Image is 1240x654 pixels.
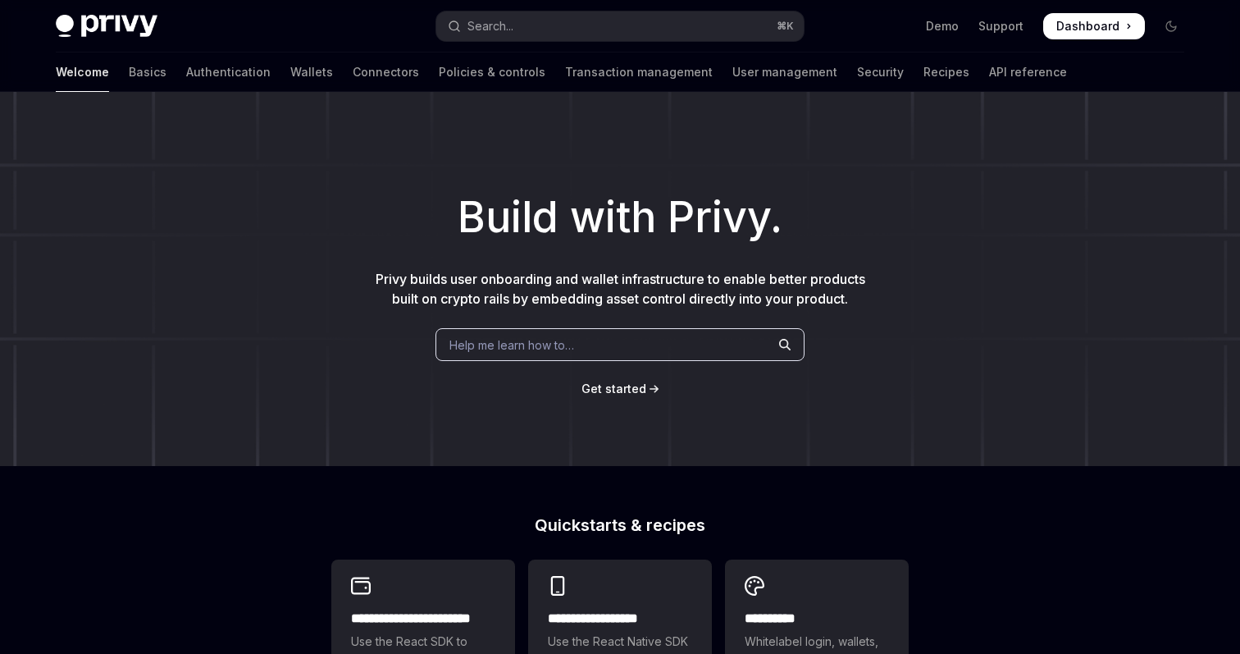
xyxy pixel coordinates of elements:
[581,381,646,397] a: Get started
[1158,13,1184,39] button: Toggle dark mode
[56,53,109,92] a: Welcome
[732,53,837,92] a: User management
[436,11,804,41] button: Open search
[857,53,904,92] a: Security
[186,53,271,92] a: Authentication
[353,53,419,92] a: Connectors
[467,16,513,36] div: Search...
[1043,13,1145,39] a: Dashboard
[26,185,1214,249] h1: Build with Privy.
[1056,18,1119,34] span: Dashboard
[989,53,1067,92] a: API reference
[56,15,157,38] img: dark logo
[923,53,969,92] a: Recipes
[581,382,646,396] span: Get started
[449,336,574,354] span: Help me learn how to…
[926,18,959,34] a: Demo
[129,53,166,92] a: Basics
[565,53,713,92] a: Transaction management
[777,20,794,33] span: ⌘ K
[331,517,909,533] h2: Quickstarts & recipes
[376,271,865,307] span: Privy builds user onboarding and wallet infrastructure to enable better products built on crypto ...
[439,53,545,92] a: Policies & controls
[290,53,333,92] a: Wallets
[978,18,1023,34] a: Support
